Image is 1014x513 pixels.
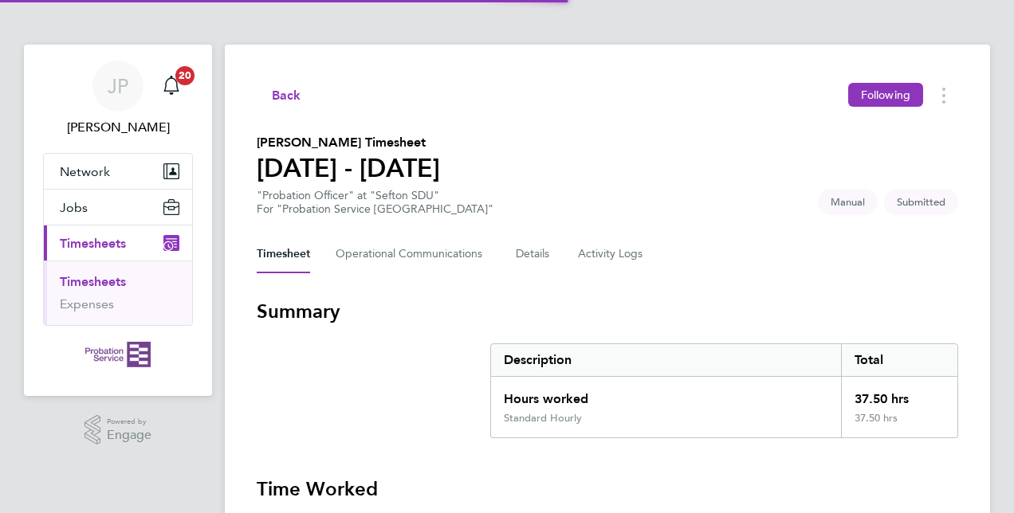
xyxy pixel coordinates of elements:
h3: Summary [257,299,958,324]
div: Standard Hourly [504,412,582,425]
div: Summary [490,343,958,438]
button: Timesheets Menu [929,83,958,108]
span: Jonathan Platt [43,118,193,137]
div: 37.50 hrs [841,377,957,412]
img: probationservice-logo-retina.png [85,342,150,367]
a: Go to home page [43,342,193,367]
button: Jobs [44,190,192,225]
h1: [DATE] - [DATE] [257,152,440,184]
span: This timesheet is Submitted. [884,189,958,215]
div: Timesheets [44,260,192,325]
span: Back [272,86,301,105]
div: "Probation Officer" at "Sefton SDU" [257,189,493,216]
button: Network [44,154,192,189]
span: Powered by [107,415,151,429]
button: Back [257,85,301,105]
a: JP[PERSON_NAME] [43,61,193,137]
span: Following [861,88,910,102]
span: This timesheet was manually created. [818,189,878,215]
div: For "Probation Service [GEOGRAPHIC_DATA]" [257,202,493,216]
span: Engage [107,429,151,442]
button: Following [848,83,923,107]
span: Timesheets [60,236,126,251]
span: 20 [175,66,195,85]
div: Hours worked [491,377,841,412]
h3: Time Worked [257,476,958,502]
span: JP [108,76,128,96]
button: Activity Logs [578,235,645,273]
a: Timesheets [60,274,126,289]
button: Timesheet [257,235,310,273]
a: Expenses [60,296,114,311]
div: Description [491,344,841,376]
nav: Main navigation [24,45,212,396]
a: 20 [155,61,187,112]
a: Powered byEngage [84,415,152,445]
div: 37.50 hrs [841,412,957,437]
span: Jobs [60,200,88,215]
div: Total [841,344,957,376]
span: Network [60,164,110,179]
button: Timesheets [44,225,192,260]
button: Operational Communications [336,235,490,273]
button: Details [516,235,552,273]
h2: [PERSON_NAME] Timesheet [257,133,440,152]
